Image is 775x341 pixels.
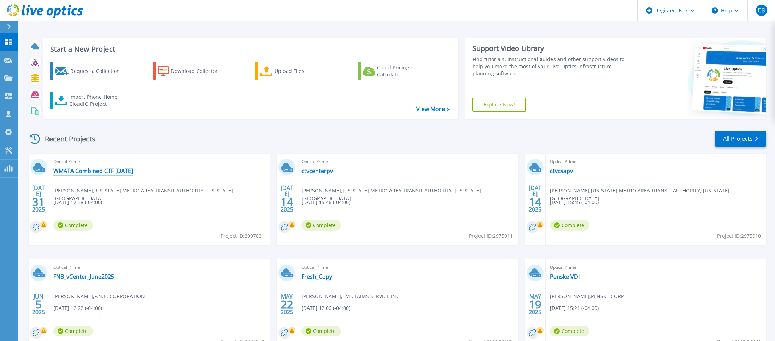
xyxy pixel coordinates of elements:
[50,45,449,53] h3: Start a New Project
[301,187,518,202] span: [PERSON_NAME] , [US_STATE] METRO AREA TRANSIT AUTHORITY, [US_STATE][GEOGRAPHIC_DATA]
[472,44,627,53] div: Support Video Library
[301,198,350,206] span: [DATE] 15:46 (-04:00)
[301,220,341,231] span: Complete
[717,232,761,240] span: Project ID: 2975910
[53,273,114,280] a: FNB_vCenter_June2025
[280,291,294,317] div: MAY 2025
[301,158,513,166] span: Optical Prime
[69,93,124,108] div: Import Phone Home CloudIQ Project
[529,199,541,205] span: 14
[550,304,599,312] span: [DATE] 15:21 (-04:00)
[70,64,127,78] div: Request a Collection
[53,264,265,271] span: Optical Prime
[301,264,513,271] span: Optical Prime
[550,187,766,202] span: [PERSON_NAME] , [US_STATE] METRO AREA TRANSIT AUTHORITY, [US_STATE][GEOGRAPHIC_DATA]
[53,187,270,202] span: [PERSON_NAME] , [US_STATE] METRO AREA TRANSIT AUTHORITY, [US_STATE][GEOGRAPHIC_DATA]
[32,199,45,205] span: 31
[550,264,762,271] span: Optical Prime
[53,158,265,166] span: Optical Prime
[416,106,449,112] a: View More
[171,64,227,78] div: Download Collector
[301,167,333,174] a: ctvcenterpv
[529,301,541,307] span: 19
[550,158,762,166] span: Optical Prime
[50,62,129,80] a: Request a Collection
[301,326,341,336] span: Complete
[301,304,350,312] span: [DATE] 12:06 (-04:00)
[32,186,45,212] div: [DATE] 2025
[27,130,105,148] div: Recent Projects
[472,56,627,77] div: Find tutorials, instructional guides and other support videos to help you make the most of your L...
[550,293,624,300] span: [PERSON_NAME] , PENSKE CORP
[53,293,145,300] span: [PERSON_NAME] , F.N.B. CORPORATION
[550,167,573,174] a: ctvcsapv
[472,98,526,112] a: Explore Now!
[35,301,42,307] span: 5
[301,273,332,280] a: Fresh_Copy
[53,304,102,312] span: [DATE] 12:22 (-04:00)
[280,186,294,212] div: [DATE] 2025
[715,131,766,147] a: All Projects
[281,301,293,307] span: 22
[377,64,434,78] div: Cloud Pricing Calculator
[528,186,542,212] div: [DATE] 2025
[469,232,513,240] span: Project ID: 2975911
[550,198,599,206] span: [DATE] 15:45 (-04:00)
[528,291,542,317] div: MAY 2025
[153,62,231,80] a: Download Collector
[53,167,133,174] a: WMATA Combined CTF [DATE]
[53,220,93,231] span: Complete
[550,273,580,280] a: Penske VDI
[53,326,93,336] span: Complete
[53,198,102,206] span: [DATE] 12:38 (-04:00)
[301,293,399,300] span: [PERSON_NAME] , TM CLAIMS SERVICE INC
[550,326,589,336] span: Complete
[275,64,331,78] div: Upload Files
[358,62,436,80] a: Cloud Pricing Calculator
[255,62,334,80] a: Upload Files
[221,232,264,240] span: Project ID: 2997821
[32,291,45,317] div: JUN 2025
[281,199,293,205] span: 14
[758,7,765,13] span: CB
[550,220,589,231] span: Complete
